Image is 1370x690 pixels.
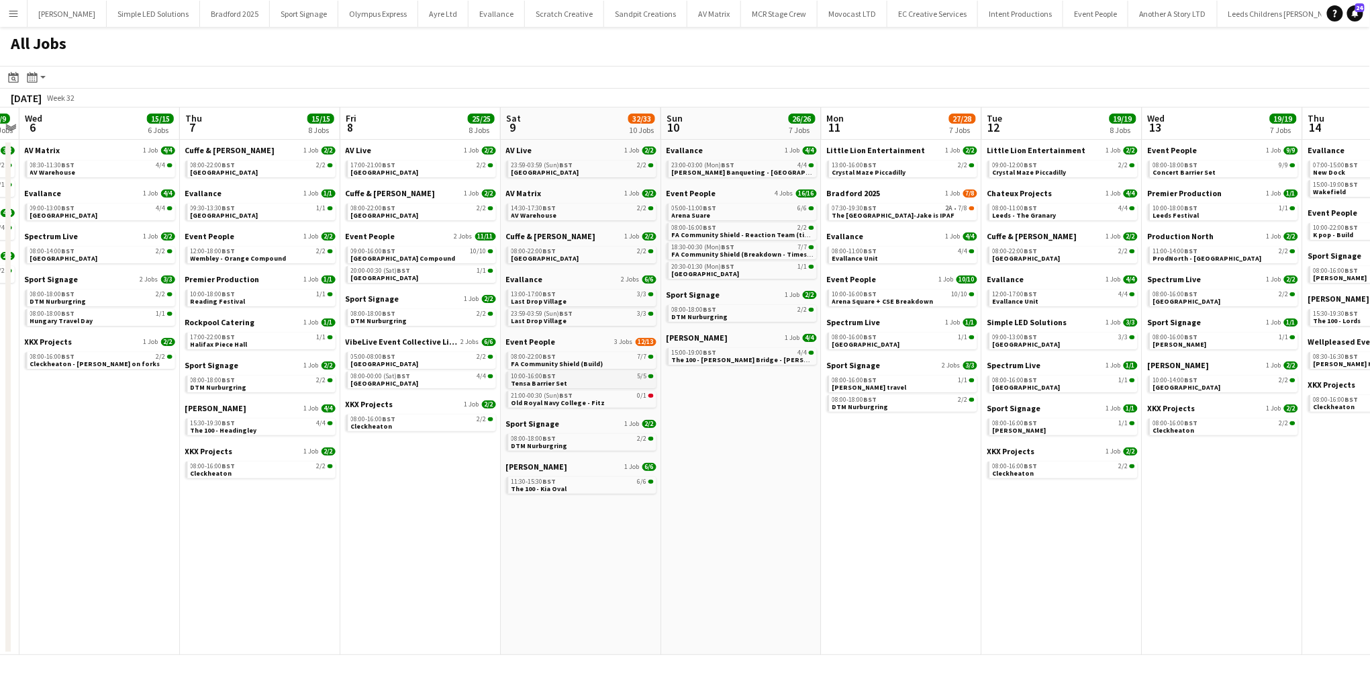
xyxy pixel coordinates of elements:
[185,145,336,155] a: Cuffe & [PERSON_NAME]1 Job2/2
[156,162,166,169] span: 4/4
[722,161,735,169] span: BST
[506,231,656,274] div: Cuffe & [PERSON_NAME]1 Job2/208:00-22:00BST2/2[GEOGRAPHIC_DATA]
[993,254,1061,263] span: Halifax Square Chapel
[1314,230,1354,239] span: K pop - Build
[1314,187,1347,196] span: Wakefield
[351,248,396,255] span: 09:00-16:00
[25,274,175,337] div: Sport Signage2 Jobs3/308:00-18:00BST2/2DTM Nurburgring08:00-18:00BST1/1Hungary Travel Day
[672,269,740,278] span: Old Royal Navy College
[1345,161,1359,169] span: BST
[864,204,877,212] span: BST
[993,204,1135,219] a: 08:00-11:00BST4/4Leeds - The Granary
[511,161,654,176] a: 23:59-03:59 (Sun)BST2/2[GEOGRAPHIC_DATA]
[963,232,977,241] span: 4/4
[304,146,319,155] span: 1 Job
[638,205,647,212] span: 2/2
[827,188,977,198] a: Bradford 20251 Job7/8
[798,263,808,270] span: 1/1
[987,145,1138,188] div: Little Lion Entertainment1 Job2/209:00-12:00BST2/2Crystal Maze Piccadilly
[1267,189,1281,198] span: 1 Job
[827,231,977,274] div: Evallance1 Job4/408:00-11:00BST4/4Evallance Unit
[785,146,800,155] span: 1 Job
[62,204,75,212] span: BST
[827,188,977,231] div: Bradford 20251 Job7/807:30-19:30BST2A•7/8The [GEOGRAPHIC_DATA]-Jake is IPAF
[317,248,326,255] span: 2/2
[832,162,877,169] span: 13:00-16:00
[506,188,656,198] a: AV Matrix1 Job2/2
[62,247,75,255] span: BST
[161,232,175,241] span: 2/2
[987,145,1138,155] a: Little Lion Entertainment1 Job2/2
[511,168,579,177] span: Toughsheet Community Stadium
[959,248,968,255] span: 4/4
[1148,188,1298,231] div: Premier Production1 Job1/110:00-18:00BST1/1Leeds Festival
[672,223,814,239] a: 08:00-16:00BST2/2FA Community Shield - Reaction Team (times TBC)
[25,188,175,231] div: Evallance1 Job4/409:00-13:00BST4/4[GEOGRAPHIC_DATA]
[383,161,396,169] span: BST
[798,224,808,231] span: 2/2
[625,146,640,155] span: 1 Job
[185,231,336,274] div: Event People1 Job2/212:00-18:00BST2/2Wembley - Orange Compound
[642,189,656,198] span: 2/2
[346,145,496,188] div: AV Live1 Job2/217:00-21:00BST2/2[GEOGRAPHIC_DATA]
[832,168,906,177] span: Crystal Maze Piccadilly
[703,204,717,212] span: BST
[270,1,338,27] button: Sport Signage
[185,145,275,155] span: Cuffe & Taylor
[506,188,656,231] div: AV Matrix1 Job2/214:30-17:30BST2/2AV Warehouse
[191,247,333,262] a: 12:00-18:00BST2/2Wembley - Orange Compound
[156,205,166,212] span: 4/4
[1,146,15,155] span: 3/3
[506,231,656,241] a: Cuffe & [PERSON_NAME]1 Job2/2
[191,205,236,212] span: 09:30-13:30
[30,248,75,255] span: 08:00-14:00
[722,243,735,251] span: BST
[222,247,236,255] span: BST
[351,273,419,282] span: Old Royal Navy College
[317,205,326,212] span: 1/1
[1124,232,1138,241] span: 2/2
[351,204,493,219] a: 08:00-22:00BST2/2[GEOGRAPHIC_DATA]
[987,188,1138,231] div: Chateux Projects1 Job4/408:00-11:00BST4/4Leeds - The Granary
[1148,145,1298,155] a: Event People1 Job9/9
[1345,180,1359,189] span: BST
[959,162,968,169] span: 2/2
[672,211,711,220] span: Arena Suare
[30,161,173,176] a: 08:30-11:30BST4/4AV Warehouse
[864,161,877,169] span: BST
[1355,3,1365,12] span: 24
[1119,248,1128,255] span: 2/2
[1185,247,1198,255] span: BST
[625,232,640,241] span: 1 Job
[1,209,15,217] span: 4/4
[1345,266,1359,275] span: BST
[667,145,817,155] a: Evallance1 Job4/4
[959,205,968,212] span: 7/8
[672,250,822,259] span: FA Community Shield (Breakdown - Times tbc)
[672,243,814,258] a: 18:30-00:30 (Mon)BST7/7FA Community Shield (Breakdown - Times tbc)
[351,161,493,176] a: 17:00-21:00BST2/2[GEOGRAPHIC_DATA]
[987,231,1138,241] a: Cuffe & [PERSON_NAME]1 Job2/2
[672,230,836,239] span: FA Community Shield - Reaction Team (times TBC)
[818,1,887,27] button: Movocast LTD
[1124,146,1138,155] span: 2/2
[642,146,656,155] span: 2/2
[185,274,336,284] a: Premier Production1 Job1/1
[30,204,173,219] a: 09:00-13:00BST4/4[GEOGRAPHIC_DATA]
[185,188,336,231] div: Evallance1 Job1/109:30-13:30BST1/1[GEOGRAPHIC_DATA]
[469,1,525,27] button: Evallance
[672,263,735,270] span: 20:30-01:30 (Mon)
[454,232,473,241] span: 2 Jobs
[832,254,879,263] span: Evallance Unit
[827,145,926,155] span: Little Lion Entertainment
[30,211,98,220] span: Tatton park
[1267,232,1281,241] span: 1 Job
[191,211,258,220] span: Manchester
[1314,181,1359,188] span: 15:00-19:00
[1128,1,1218,27] button: Another A Story LTD
[383,204,396,212] span: BST
[346,231,395,241] span: Event People
[1185,161,1198,169] span: BST
[667,145,817,188] div: Evallance1 Job4/423:00-03:00 (Mon)BST4/4[PERSON_NAME] Banqueting - [GEOGRAPHIC_DATA]
[185,145,336,188] div: Cuffe & [PERSON_NAME]1 Job2/208:00-22:00BST2/2[GEOGRAPHIC_DATA]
